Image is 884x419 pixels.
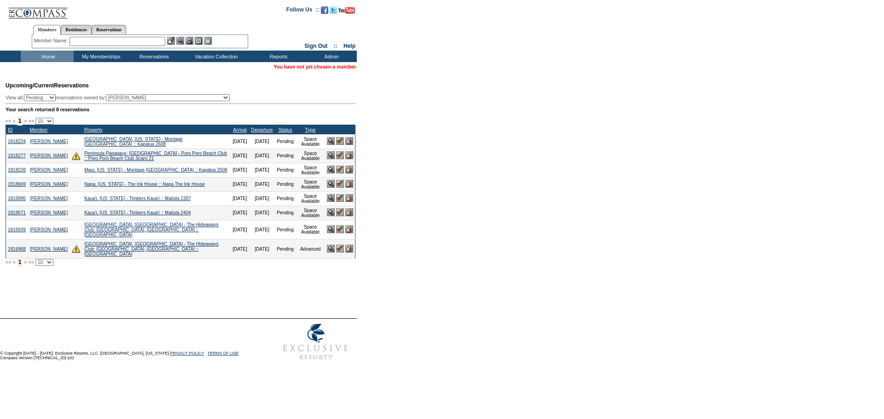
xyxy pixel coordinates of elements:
span: Upcoming/Current [6,82,54,89]
span: < [12,118,15,124]
a: 1818671 [8,210,26,215]
img: Cancel Reservation [345,208,353,216]
td: Reservations [127,51,180,62]
img: View Reservation [327,194,335,202]
td: [DATE] [249,177,274,191]
span: Reservations [6,82,89,89]
a: 1818228 [8,167,26,172]
td: Space Available [296,163,325,177]
td: Pending [275,149,296,163]
a: [PERSON_NAME] [30,167,68,172]
div: Your search returned 8 reservations [6,107,355,112]
span: 1 [17,258,23,267]
span: :: [334,43,337,49]
td: [DATE] [231,191,249,206]
a: Kaua'i, [US_STATE] - Timbers Kaua'i :: Maliula 2307 [84,196,191,201]
td: Vacation Collection [180,51,251,62]
td: Space Available [296,206,325,220]
a: Type [305,127,316,132]
img: b_edit.gif [167,37,175,45]
td: Admin [304,51,357,62]
img: View Reservation [327,225,335,233]
a: [PERSON_NAME] [30,153,68,158]
a: Reservations [92,25,126,34]
td: [DATE] [249,149,274,163]
img: Cancel Reservation [345,166,353,173]
td: Pending [275,177,296,191]
img: Reservations [195,37,203,45]
td: [DATE] [249,191,274,206]
img: Cancel Reservation [345,225,353,233]
a: ID [8,127,13,132]
img: Subscribe to our YouTube Channel [338,7,355,14]
td: Pending [275,191,296,206]
a: 1816939 [8,227,26,232]
a: [PERSON_NAME] [30,196,68,201]
a: [PERSON_NAME] [30,139,68,144]
img: Cancel Reservation [345,245,353,253]
td: Space Available [296,134,325,149]
img: Cancel Reservation [345,137,353,145]
a: Follow us on Twitter [330,9,337,15]
img: Become our fan on Facebook [321,6,328,14]
a: [PERSON_NAME] [30,182,68,187]
td: [DATE] [249,206,274,220]
a: TERMS OF USE [208,351,239,356]
span: < [12,259,15,265]
td: Follow Us :: [286,6,319,17]
td: [DATE] [249,134,274,149]
div: Member Name: [34,37,70,45]
td: Pending [275,163,296,177]
img: Confirm Reservation [336,208,344,216]
td: [DATE] [231,239,249,258]
td: [DATE] [231,149,249,163]
a: PRIVACY POLICY [170,351,204,356]
img: b_calculator.gif [204,37,212,45]
img: Confirm Reservation [336,225,344,233]
td: Home [21,51,74,62]
img: Confirm Reservation [336,245,344,253]
a: Napa, [US_STATE] - The Ink House :: Napa The Ink House [84,182,205,187]
td: [DATE] [231,163,249,177]
a: Departure [251,127,273,132]
td: [DATE] [231,177,249,191]
td: [DATE] [231,220,249,239]
a: Help [343,43,355,49]
a: [GEOGRAPHIC_DATA], [GEOGRAPHIC_DATA] - The Hideaways Club: [GEOGRAPHIC_DATA], [GEOGRAPHIC_DATA] :... [84,241,218,257]
td: Pending [275,134,296,149]
a: Sign Out [304,43,327,49]
a: Become our fan on Facebook [321,9,328,15]
img: Impersonate [186,37,193,45]
td: Advanced [296,239,325,258]
a: 1818224 [8,139,26,144]
img: Confirm Reservation [336,180,344,188]
td: Space Available [296,191,325,206]
img: View Reservation [327,137,335,145]
a: Residences [61,25,92,34]
a: Status [278,127,292,132]
a: Member [29,127,47,132]
img: View Reservation [327,208,335,216]
a: 1818277 [8,153,26,158]
span: << [6,118,11,124]
td: Space Available [296,177,325,191]
a: [GEOGRAPHIC_DATA], [US_STATE] - Montage [GEOGRAPHIC_DATA] :: Kapalua 2608 [84,137,182,147]
a: [PERSON_NAME] [30,247,68,252]
td: Space Available [296,220,325,239]
img: There are insufficient days and/or tokens to cover this reservation [72,152,80,160]
a: Members [33,25,61,35]
span: >> [28,118,34,124]
td: [DATE] [231,206,249,220]
img: Follow us on Twitter [330,6,337,14]
a: Maui, [US_STATE] - Montage [GEOGRAPHIC_DATA] :: Kapalua 2508 [84,167,227,172]
div: View all: reservations owned by: [6,94,234,101]
td: Pending [275,206,296,220]
span: You have not yet chosen a member. [274,64,357,69]
td: My Memberships [74,51,127,62]
img: Exclusive Resorts [274,319,357,365]
img: View Reservation [327,166,335,173]
td: [DATE] [249,163,274,177]
img: Confirm Reservation [336,194,344,202]
td: Reports [251,51,304,62]
a: 1816968 [8,247,26,252]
